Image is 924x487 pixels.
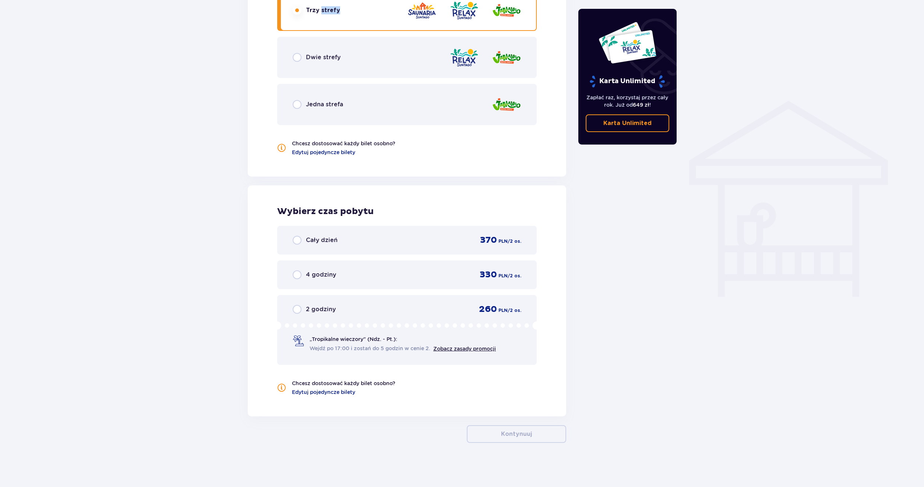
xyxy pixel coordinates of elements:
p: Chcesz dostosować każdy bilet osobno? [292,140,395,147]
img: Relax [449,47,479,68]
p: Karta Unlimited [589,75,666,88]
span: 260 [479,304,497,315]
a: Edytuj pojedyncze bilety [292,149,355,156]
span: PLN [498,273,508,279]
img: Dwie karty całoroczne do Suntago z napisem 'UNLIMITED RELAX', na białym tle z tropikalnymi liśćmi... [598,21,657,64]
span: Trzy strefy [306,6,340,14]
span: 370 [480,235,497,246]
span: Wejdź po 17:00 i zostań do 5 godzin w cenie 2. [310,345,430,352]
span: PLN [498,238,508,245]
span: 649 zł [633,102,649,108]
span: 4 godziny [306,271,336,279]
a: Karta Unlimited [586,114,670,132]
span: / 2 os. [508,238,521,245]
a: Edytuj pojedyncze bilety [292,388,355,396]
span: Jedna strefa [306,100,343,109]
span: Dwie strefy [306,53,341,61]
p: Kontynuuj [501,430,532,438]
img: Jamango [492,47,521,68]
button: Kontynuuj [467,425,566,443]
p: Zapłać raz, korzystaj przez cały rok. Już od ! [586,94,670,109]
span: „Tropikalne wieczory" (Ndz. - Pt.): [310,335,397,343]
h2: Wybierz czas pobytu [277,206,537,217]
span: PLN [498,307,508,314]
span: 2 godziny [306,305,336,313]
span: 330 [480,269,497,280]
span: Cały dzień [306,236,338,244]
p: Chcesz dostosować każdy bilet osobno? [292,380,395,387]
a: Zobacz zasady promocji [433,346,496,352]
img: Jamango [492,94,521,115]
span: / 2 os. [508,273,521,279]
p: Karta Unlimited [603,119,652,127]
span: / 2 os. [508,307,521,314]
